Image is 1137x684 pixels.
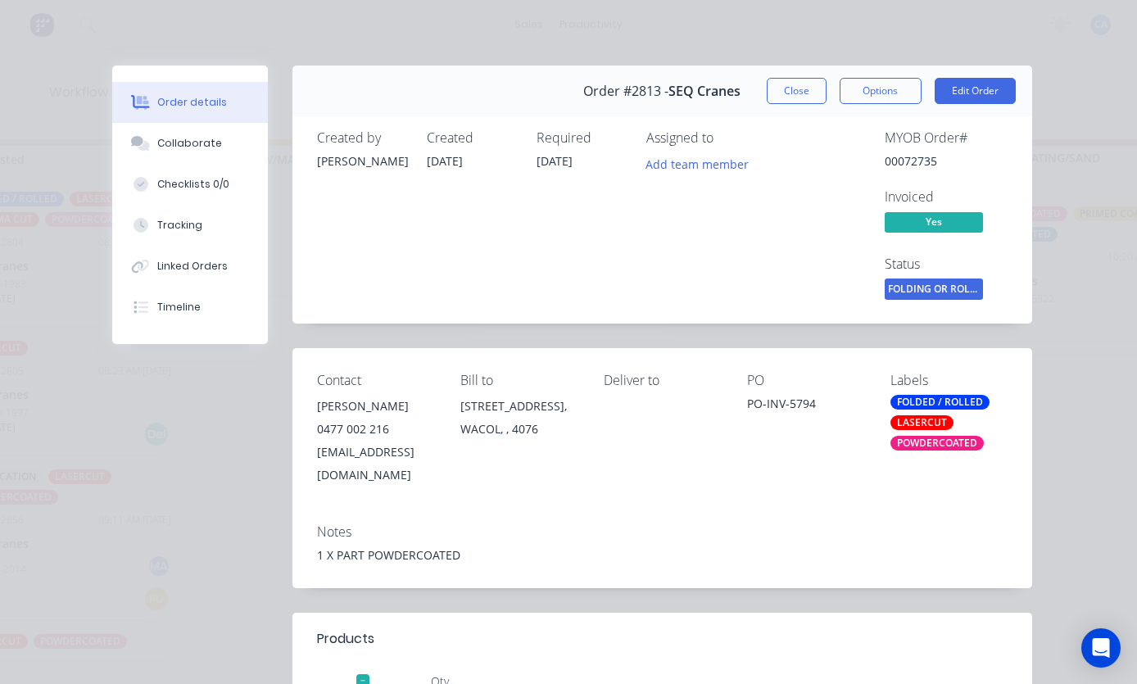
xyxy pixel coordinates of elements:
div: [PERSON_NAME] [317,152,407,170]
div: Deliver to [604,373,721,388]
div: [PERSON_NAME] [317,395,434,418]
div: Products [317,629,374,649]
button: Timeline [112,287,268,328]
div: Status [885,256,1008,272]
button: Add team member [636,152,757,174]
button: Checklists 0/0 [112,164,268,205]
div: 1 X PART POWDERCOATED [317,546,1008,564]
div: Contact [317,373,434,388]
div: Open Intercom Messenger [1081,628,1121,668]
div: 0477 002 216 [317,418,434,441]
div: [STREET_ADDRESS], [460,395,578,418]
div: Notes [317,524,1008,540]
div: Linked Orders [157,259,228,274]
button: Linked Orders [112,246,268,287]
div: [PERSON_NAME]0477 002 216[EMAIL_ADDRESS][DOMAIN_NAME] [317,395,434,487]
div: [EMAIL_ADDRESS][DOMAIN_NAME] [317,441,434,487]
button: Tracking [112,205,268,246]
div: [STREET_ADDRESS],WACOL, , 4076 [460,395,578,447]
div: PO [747,373,864,388]
button: Edit Order [935,78,1016,104]
button: FOLDING OR ROLL... [885,279,983,303]
div: WACOL, , 4076 [460,418,578,441]
div: Created [427,130,517,146]
button: Order details [112,82,268,123]
button: Options [840,78,922,104]
div: POWDERCOATED [890,436,984,451]
button: Add team member [646,152,758,174]
div: FOLDED / ROLLED [890,395,990,410]
div: Required [537,130,627,146]
span: Order #2813 - [583,84,668,99]
div: Timeline [157,300,201,315]
button: Close [767,78,827,104]
div: Labels [890,373,1008,388]
span: SEQ Cranes [668,84,741,99]
div: PO-INV-5794 [747,395,864,418]
div: Checklists 0/0 [157,177,229,192]
div: Collaborate [157,136,222,151]
button: Collaborate [112,123,268,164]
span: [DATE] [427,153,463,169]
div: Invoiced [885,189,1008,205]
div: Created by [317,130,407,146]
div: LASERCUT [890,415,954,430]
div: Assigned to [646,130,810,146]
span: [DATE] [537,153,573,169]
div: 00072735 [885,152,1008,170]
div: Tracking [157,218,202,233]
div: MYOB Order # [885,130,1008,146]
div: Bill to [460,373,578,388]
span: FOLDING OR ROLL... [885,279,983,299]
div: Order details [157,95,227,110]
span: Yes [885,212,983,233]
